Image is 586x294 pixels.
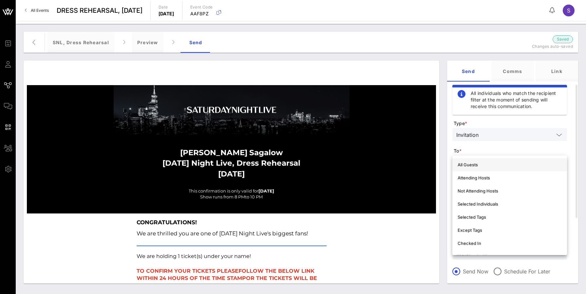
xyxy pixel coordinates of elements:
span: TO CONFIRM YOUR TICKETS PLEASE OR THE TICKETS WILL BE FORFEITED [137,268,317,289]
table: divider [137,246,327,246]
div: All individuals who match the recipient filter at the moment of sending will receive this communi... [471,90,562,110]
div: Attending Hosts [458,175,562,180]
span: FOLLOW THE BELOW LINK WITHIN 24 HOURS OF THE TIME STAMP [137,268,314,281]
span: DRESS REHEARSAL, [DATE] [57,6,142,15]
span: to 10 PM [245,194,263,199]
span: All Events [31,8,49,13]
p: We are holding 1 ticket(s) under your name! [137,253,327,260]
div: All Guests [458,162,562,167]
strong: [DATE] [258,188,274,193]
span: Show runs from 8 PM [200,194,245,199]
label: Schedule For Later [504,268,550,275]
span: . [168,283,169,289]
div: Checked In [458,241,562,246]
strong: [PERSON_NAME] [180,148,247,157]
span: This confirmation is only valid for [189,188,258,193]
div: Preview [132,32,163,53]
div: Except Tags [458,228,562,233]
span: To [454,148,567,154]
span: S [567,7,570,14]
p: Event Code [190,4,213,10]
div: Selected Tags [458,214,562,220]
strong: Sagalow [DATE] Night Live, Dress Rehearsal [DATE] [162,148,300,178]
div: Send [447,61,490,82]
div: SNL, Dress Rehearsal [47,32,114,53]
div: Not Attending Hosts [458,188,562,193]
span: Saved [557,36,569,43]
p: Date [159,4,174,10]
div: Comms [491,61,534,82]
div: Invitation [456,132,479,138]
div: S [563,5,575,16]
div: Invitation [452,128,567,141]
p: AAF8PZ [190,10,213,17]
a: All Events [21,5,53,16]
div: Selected Individuals [458,201,562,207]
div: Not Checked In [458,254,562,259]
p: [DATE] [159,10,174,17]
div: Link [536,61,578,82]
div: Send [181,32,211,53]
span: Type [454,120,567,127]
p: We are thrilled you are one of [DATE] Night Live's biggest fans! [137,228,327,239]
label: Send Now [463,268,488,275]
strong: CONGRATULATIONS! [137,219,197,226]
p: Changes auto-saved [491,43,573,50]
